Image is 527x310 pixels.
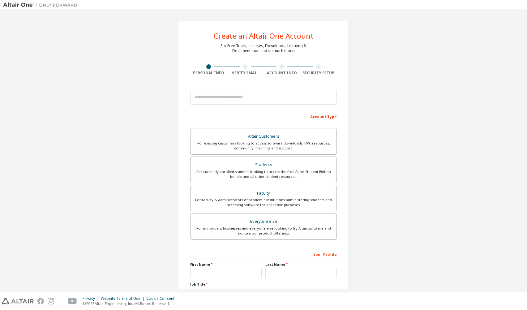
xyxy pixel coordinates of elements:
[194,169,333,179] div: For currently enrolled students looking to access the free Altair Student Edition bundle and all ...
[194,132,333,141] div: Altair Customers
[221,43,306,53] div: For Free Trials, Licenses, Downloads, Learning & Documentation and so much more.
[263,71,300,75] div: Account Info
[194,197,333,207] div: For faculty & administrators of academic institutions administering students and accessing softwa...
[190,71,227,75] div: Personal Info
[68,298,77,304] img: youtube.svg
[48,298,54,304] img: instagram.svg
[3,2,80,8] img: Altair One
[227,71,264,75] div: Verify Email
[194,189,333,198] div: Faculty
[214,32,314,40] div: Create an Altair One Account
[190,282,337,287] label: Job Title
[190,262,262,267] label: First Name
[2,298,34,304] img: altair_logo.svg
[146,296,178,301] div: Cookie Consent
[194,217,333,226] div: Everyone else
[190,111,337,121] div: Account Type
[101,296,146,301] div: Website Terms of Use
[194,226,333,236] div: For individuals, businesses and everyone else looking to try Altair software and explore our prod...
[300,71,337,75] div: Security Setup
[194,141,333,151] div: For existing customers looking to access software downloads, HPC resources, community, trainings ...
[265,262,337,267] label: Last Name
[83,301,178,306] p: © 2025 Altair Engineering, Inc. All Rights Reserved.
[194,161,333,169] div: Students
[37,298,44,304] img: facebook.svg
[83,296,101,301] div: Privacy
[190,249,337,259] div: Your Profile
